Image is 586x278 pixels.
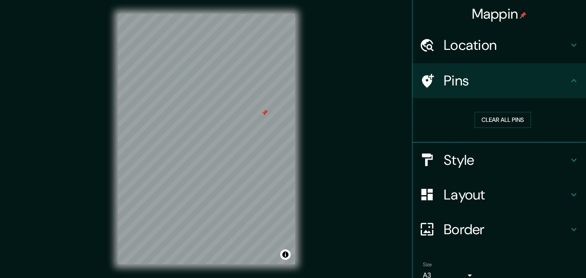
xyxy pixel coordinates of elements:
label: Size [423,261,432,268]
h4: Border [444,221,569,238]
h4: Style [444,151,569,169]
div: Layout [412,177,586,212]
canvas: Map [118,14,295,264]
div: Location [412,28,586,62]
div: Pins [412,63,586,98]
h4: Pins [444,72,569,89]
h4: Layout [444,186,569,203]
iframe: Help widget launcher [509,244,576,268]
h4: Mappin [472,5,527,23]
div: Border [412,212,586,247]
button: Toggle attribution [280,249,291,260]
h4: Location [444,36,569,54]
button: Clear all pins [475,112,531,128]
div: Style [412,143,586,177]
img: pin-icon.png [520,12,527,19]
